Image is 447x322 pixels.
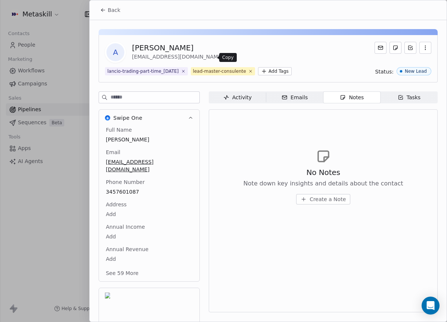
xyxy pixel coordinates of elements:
div: Activity [223,94,252,101]
div: Emails [282,94,308,101]
div: Tasks [398,94,421,101]
div: Open Intercom Messenger [422,297,440,315]
span: Back [108,6,120,14]
button: Back [96,3,125,17]
button: Add Tags [258,67,292,75]
span: Annual Revenue [104,246,150,253]
div: lancio-trading-part-time_[DATE] [107,68,179,75]
div: Swipe OneSwipe One [99,126,199,281]
span: 3457601087 [106,188,193,196]
span: Address [104,201,128,208]
span: No Notes [306,167,340,178]
span: A [106,43,124,61]
div: lead-master-consulente [193,68,246,75]
div: [EMAIL_ADDRESS][DOMAIN_NAME] [132,53,234,62]
span: Add [106,210,193,218]
span: Status: [375,68,394,75]
span: Annual Income [104,223,146,231]
div: New Lead [405,69,427,74]
button: Create a Note [296,194,350,204]
p: Copy [222,54,234,60]
button: Swipe OneSwipe One [99,110,199,126]
span: Note down key insights and details about the contact [243,179,403,188]
span: Phone Number [104,178,146,186]
div: [PERSON_NAME] [132,43,234,53]
button: See 59 More [101,266,143,280]
span: Add [106,255,193,263]
span: Full Name [104,126,133,134]
img: Swipe One [105,115,110,121]
span: Email [104,149,122,156]
span: Swipe One [113,114,142,122]
span: Create a Note [310,196,346,203]
span: Add [106,233,193,240]
span: [PERSON_NAME] [106,136,193,143]
span: [EMAIL_ADDRESS][DOMAIN_NAME] [106,158,193,173]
